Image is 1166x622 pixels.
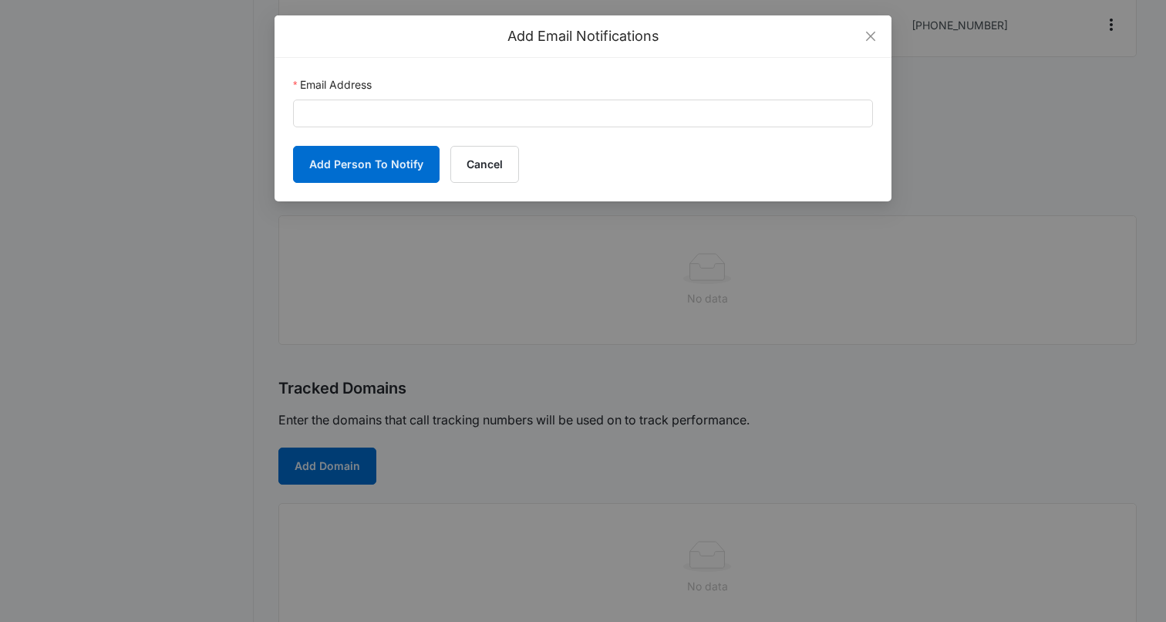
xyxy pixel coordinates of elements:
span: close [864,30,877,42]
label: Email Address [293,76,372,93]
div: Add Email Notifications [293,28,873,45]
button: Add Person To Notify [293,146,440,183]
button: Close [850,15,891,57]
input: Email Address [293,100,873,127]
button: Cancel [450,146,519,183]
